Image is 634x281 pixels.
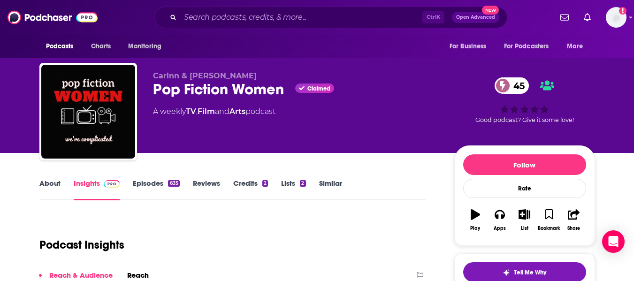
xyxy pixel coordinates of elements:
a: Episodes635 [133,179,179,200]
div: Play [470,226,480,231]
a: Credits2 [233,179,268,200]
div: Apps [494,226,506,231]
h1: Podcast Insights [39,238,124,252]
button: Apps [488,203,512,237]
a: Similar [319,179,342,200]
div: Bookmark [538,226,560,231]
span: Claimed [307,86,330,91]
button: open menu [443,38,498,55]
span: and [215,107,229,116]
svg: Add a profile image [619,7,626,15]
img: tell me why sparkle [503,269,510,276]
img: User Profile [606,7,626,28]
a: InsightsPodchaser Pro [74,179,120,200]
button: open menu [39,38,86,55]
span: For Podcasters [504,40,549,53]
div: Search podcasts, credits, & more... [154,7,507,28]
span: Monitoring [128,40,161,53]
div: 2 [300,180,306,187]
div: List [521,226,528,231]
button: Share [561,203,586,237]
button: List [512,203,536,237]
a: Arts [229,107,245,116]
img: Podchaser - Follow, Share and Rate Podcasts [8,8,98,26]
div: A weekly podcast [153,106,275,117]
div: 635 [168,180,179,187]
div: 2 [262,180,268,187]
div: Rate [463,179,586,198]
a: Show notifications dropdown [580,9,595,25]
a: Reviews [193,179,220,200]
a: 45 [495,77,529,94]
button: Open AdvancedNew [452,12,499,23]
div: Open Intercom Messenger [602,230,625,253]
h2: Reach [127,271,149,280]
span: 45 [504,77,529,94]
img: Pop Fiction Women [41,65,135,159]
a: TV [186,107,196,116]
button: Bookmark [537,203,561,237]
button: Follow [463,154,586,175]
span: Logged in as hconnor [606,7,626,28]
img: Podchaser Pro [104,180,120,188]
div: 45Good podcast? Give it some love! [454,71,595,129]
button: open menu [498,38,563,55]
div: Share [567,226,580,231]
a: Film [198,107,215,116]
span: Good podcast? Give it some love! [475,116,574,123]
span: , [196,107,198,116]
span: Open Advanced [456,15,495,20]
button: open menu [560,38,595,55]
button: open menu [122,38,174,55]
span: Podcasts [46,40,74,53]
span: New [482,6,499,15]
a: Lists2 [281,179,306,200]
button: Show profile menu [606,7,626,28]
span: For Business [450,40,487,53]
a: Show notifications dropdown [557,9,573,25]
input: Search podcasts, credits, & more... [180,10,422,25]
span: Charts [91,40,111,53]
span: Ctrl K [422,11,444,23]
a: Charts [85,38,117,55]
a: About [39,179,61,200]
span: More [567,40,583,53]
button: Play [463,203,488,237]
span: Tell Me Why [514,269,546,276]
p: Reach & Audience [49,271,113,280]
span: Carinn & [PERSON_NAME] [153,71,257,80]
